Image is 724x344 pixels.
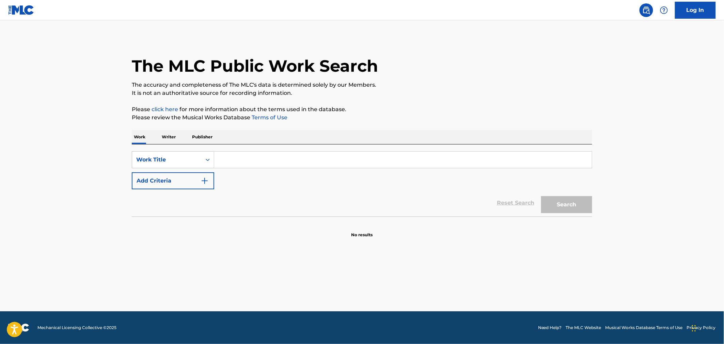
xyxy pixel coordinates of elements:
h1: The MLC Public Work Search [132,56,378,76]
img: help [660,6,668,14]
p: It is not an authoritative source for recording information. [132,89,592,97]
p: Please for more information about the terms used in the database. [132,105,592,114]
span: Mechanical Licensing Collective © 2025 [37,325,116,331]
a: The MLC Website [566,325,601,331]
p: Work [132,130,147,144]
a: click here [152,106,178,113]
p: Writer [160,130,178,144]
a: Terms of Use [250,114,287,121]
img: 9d2ae6d4665cec9f34b9.svg [201,177,209,185]
button: Add Criteria [132,172,214,189]
iframe: Chat Widget [690,311,724,344]
a: Need Help? [538,325,562,331]
a: Musical Works Database Terms of Use [605,325,683,331]
p: Publisher [190,130,215,144]
div: Work Title [136,156,198,164]
a: Privacy Policy [687,325,716,331]
p: No results [351,224,373,238]
img: MLC Logo [8,5,34,15]
a: Public Search [640,3,653,17]
div: Help [657,3,671,17]
img: logo [8,324,29,332]
a: Log In [675,2,716,19]
form: Search Form [132,151,592,217]
p: The accuracy and completeness of The MLC's data is determined solely by our Members. [132,81,592,89]
p: Please review the Musical Works Database [132,114,592,122]
div: Drag [692,318,696,339]
img: search [642,6,650,14]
